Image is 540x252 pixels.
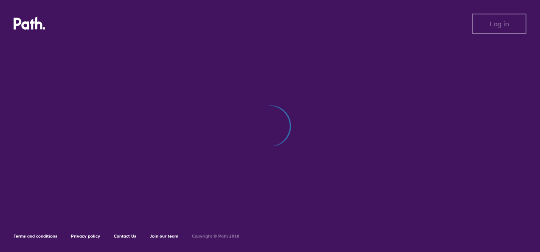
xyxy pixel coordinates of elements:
a: Privacy policy [71,233,100,239]
a: Contact Us [114,233,136,239]
a: Join our team [150,233,178,239]
button: Log in [472,14,526,34]
a: Terms and conditions [14,233,57,239]
h6: Copyright © Path 2018 [192,234,239,239]
span: Log in [490,20,509,28]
